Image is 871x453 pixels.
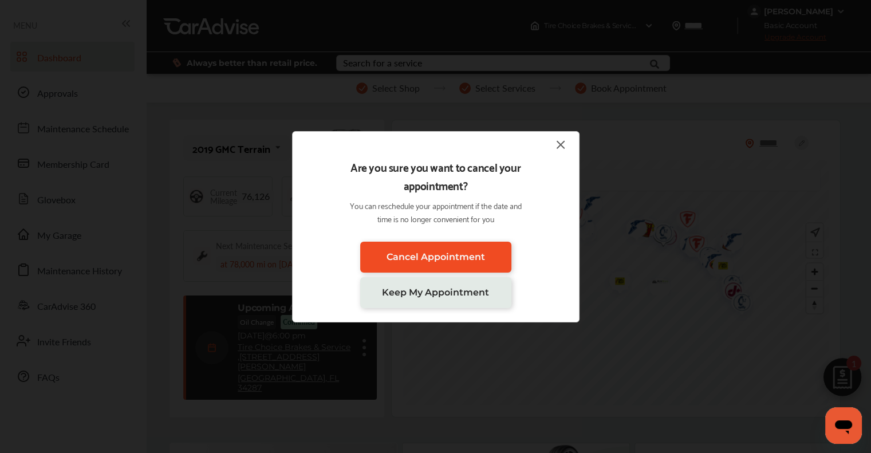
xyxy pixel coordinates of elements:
[387,251,485,262] span: Cancel Appointment
[360,277,511,308] a: Keep My Appointment
[345,157,526,194] p: Are you sure you want to cancel your appointment?
[345,199,526,225] p: You can reschedule your appointment if the date and time is no longer convenient for you
[382,287,489,298] span: Keep My Appointment
[360,242,511,273] a: Cancel Appointment
[554,137,567,152] img: close-icon.a004319c.svg
[825,407,862,444] iframe: Button to launch messaging window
